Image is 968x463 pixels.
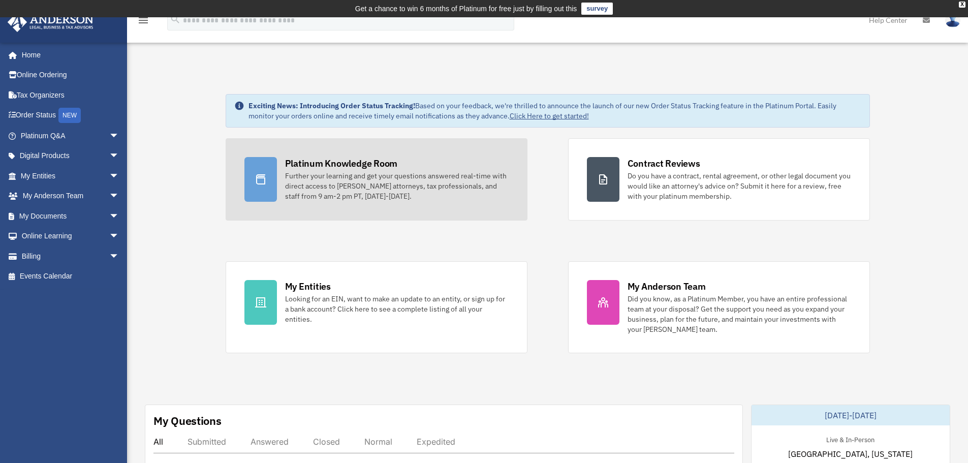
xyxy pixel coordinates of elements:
[153,437,163,447] div: All
[5,12,97,32] img: Anderson Advisors Platinum Portal
[109,206,130,227] span: arrow_drop_down
[7,45,130,65] a: Home
[752,405,950,425] div: [DATE]-[DATE]
[109,186,130,207] span: arrow_drop_down
[7,65,135,85] a: Online Ordering
[109,126,130,146] span: arrow_drop_down
[170,14,181,25] i: search
[285,157,398,170] div: Platinum Knowledge Room
[581,3,613,15] a: survey
[153,413,222,428] div: My Questions
[568,261,870,353] a: My Anderson Team Did you know, as a Platinum Member, you have an entire professional team at your...
[226,138,527,221] a: Platinum Knowledge Room Further your learning and get your questions answered real-time with dire...
[109,246,130,267] span: arrow_drop_down
[7,146,135,166] a: Digital Productsarrow_drop_down
[818,434,883,444] div: Live & In-Person
[226,261,527,353] a: My Entities Looking for an EIN, want to make an update to an entity, or sign up for a bank accoun...
[285,294,509,324] div: Looking for an EIN, want to make an update to an entity, or sign up for a bank account? Click her...
[248,101,415,110] strong: Exciting News: Introducing Order Status Tracking!
[7,246,135,266] a: Billingarrow_drop_down
[628,280,706,293] div: My Anderson Team
[58,108,81,123] div: NEW
[285,280,331,293] div: My Entities
[137,14,149,26] i: menu
[355,3,577,15] div: Get a chance to win 6 months of Platinum for free just by filling out this
[7,226,135,246] a: Online Learningarrow_drop_down
[959,2,965,8] div: close
[109,226,130,247] span: arrow_drop_down
[628,171,851,201] div: Do you have a contract, rental agreement, or other legal document you would like an attorney's ad...
[313,437,340,447] div: Closed
[7,266,135,287] a: Events Calendar
[628,157,700,170] div: Contract Reviews
[188,437,226,447] div: Submitted
[788,448,913,460] span: [GEOGRAPHIC_DATA], [US_STATE]
[109,166,130,187] span: arrow_drop_down
[7,206,135,226] a: My Documentsarrow_drop_down
[137,18,149,26] a: menu
[628,294,851,334] div: Did you know, as a Platinum Member, you have an entire professional team at your disposal? Get th...
[568,138,870,221] a: Contract Reviews Do you have a contract, rental agreement, or other legal document you would like...
[7,85,135,105] a: Tax Organizers
[7,126,135,146] a: Platinum Q&Aarrow_drop_down
[364,437,392,447] div: Normal
[7,166,135,186] a: My Entitiesarrow_drop_down
[285,171,509,201] div: Further your learning and get your questions answered real-time with direct access to [PERSON_NAM...
[945,13,960,27] img: User Pic
[7,105,135,126] a: Order StatusNEW
[251,437,289,447] div: Answered
[248,101,861,121] div: Based on your feedback, we're thrilled to announce the launch of our new Order Status Tracking fe...
[510,111,589,120] a: Click Here to get started!
[417,437,455,447] div: Expedited
[7,186,135,206] a: My Anderson Teamarrow_drop_down
[109,146,130,167] span: arrow_drop_down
